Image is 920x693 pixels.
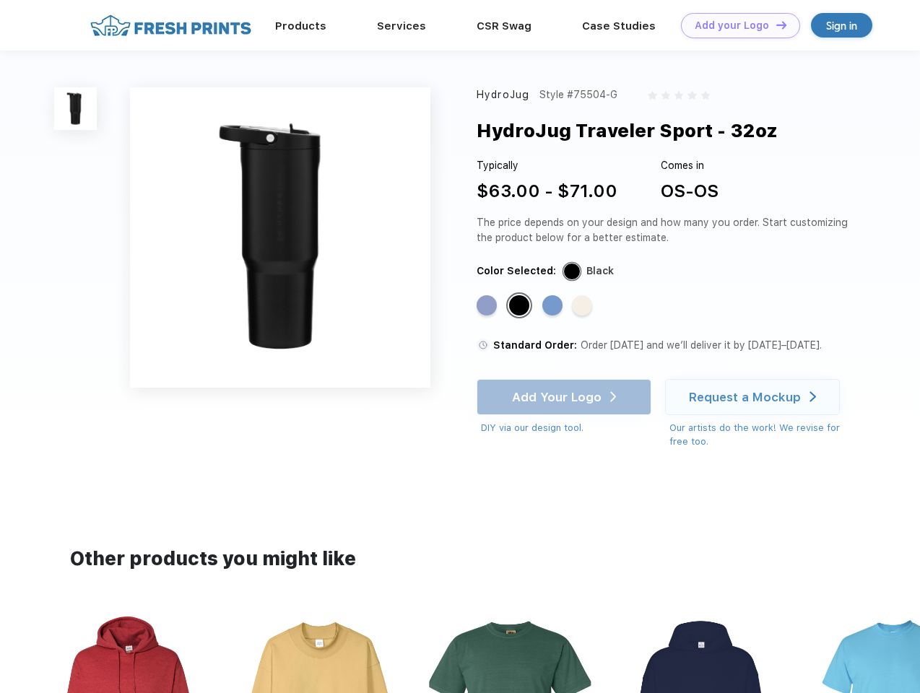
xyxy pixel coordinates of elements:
[586,263,614,279] div: Black
[481,421,651,435] div: DIY via our design tool.
[477,295,497,315] div: Peri
[493,339,577,351] span: Standard Order:
[674,91,683,100] img: gray_star.svg
[811,13,872,38] a: Sign in
[509,295,529,315] div: Black
[539,87,617,103] div: Style #75504-G
[695,19,769,32] div: Add your Logo
[826,17,857,34] div: Sign in
[54,87,97,130] img: func=resize&h=100
[661,91,670,100] img: gray_star.svg
[581,339,822,351] span: Order [DATE] and we’ll deliver it by [DATE]–[DATE].
[70,545,849,573] div: Other products you might like
[661,158,719,173] div: Comes in
[776,21,786,29] img: DT
[86,13,256,38] img: fo%20logo%202.webp
[477,339,490,352] img: standard order
[477,158,617,173] div: Typically
[572,295,592,315] div: Cream
[687,91,696,100] img: gray_star.svg
[701,91,710,100] img: gray_star.svg
[661,178,719,204] div: OS-OS
[477,178,617,204] div: $63.00 - $71.00
[542,295,563,315] div: Light Blue
[477,263,556,279] div: Color Selected:
[477,87,529,103] div: HydroJug
[130,87,430,388] img: func=resize&h=640
[689,390,801,404] div: Request a Mockup
[810,391,816,402] img: white arrow
[477,117,778,144] div: HydroJug Traveler Sport - 32oz
[477,215,854,245] div: The price depends on your design and how many you order. Start customizing the product below for ...
[275,19,326,32] a: Products
[648,91,656,100] img: gray_star.svg
[669,421,854,449] div: Our artists do the work! We revise for free too.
